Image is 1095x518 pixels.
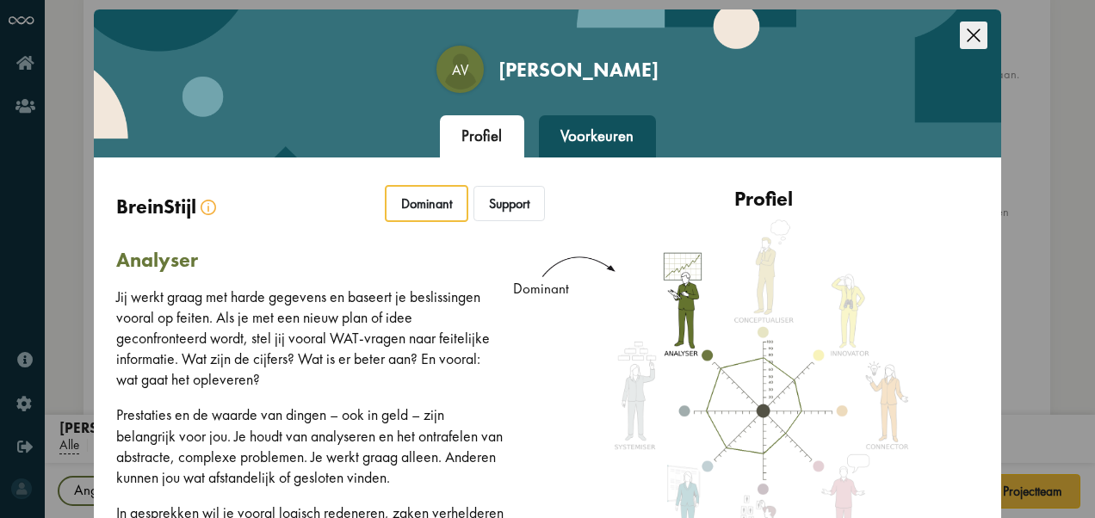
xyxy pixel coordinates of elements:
p: Jij werkt graag met harde gegevens en baseert je beslissingen vooral op feiten. Als je met een ni... [116,287,504,390]
div: Dominant [385,185,468,222]
div: Support [473,186,545,221]
div: Profiel [440,115,524,158]
span: Av [438,59,482,80]
p: Prestaties en de waarde van dingen – ook in geld – zijn belangrijk voor jou. Je houdt van analyse... [116,404,504,487]
div: Voorkeuren [539,115,656,158]
div: [PERSON_NAME] [498,58,659,82]
img: info.svg [201,200,216,215]
div: analyser [116,248,548,272]
div: Dominant [509,278,573,299]
div: Profiel [547,187,980,211]
div: BreinStijl [103,194,256,219]
button: Close this dialog [951,9,995,53]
